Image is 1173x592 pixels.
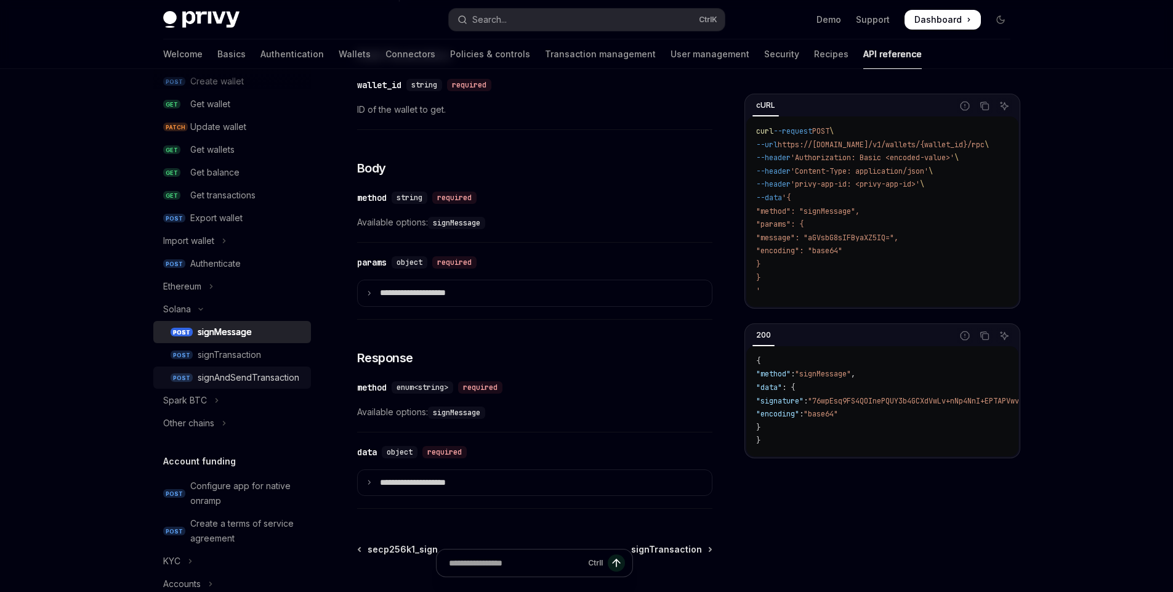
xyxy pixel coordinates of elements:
[153,367,311,389] a: POSTsignAndSendTransaction
[756,193,782,203] span: --data
[153,412,311,434] button: Toggle Other chains section
[957,328,973,344] button: Report incorrect code
[397,383,448,392] span: enum<string>
[996,98,1012,114] button: Ask AI
[357,381,387,394] div: method
[368,543,438,556] span: secp256k1_sign
[163,527,185,536] span: POST
[190,188,256,203] div: Get transactions
[411,80,437,90] span: string
[163,100,180,109] span: GET
[795,369,851,379] span: "signMessage"
[153,475,311,512] a: POSTConfigure app for native onramp
[756,246,842,256] span: "encoding": "base64"
[829,126,834,136] span: \
[163,39,203,69] a: Welcome
[920,179,924,189] span: \
[163,393,207,408] div: Spark BTC
[985,140,989,150] span: \
[756,259,760,269] span: }
[458,381,502,394] div: required
[791,166,929,176] span: 'Content-Type: application/json'
[385,39,435,69] a: Connectors
[153,230,311,252] button: Toggle Import wallet section
[422,446,467,458] div: required
[752,328,775,343] div: 200
[764,39,799,69] a: Security
[756,383,782,392] span: "data"
[260,39,324,69] a: Authentication
[357,256,387,269] div: params
[163,302,191,317] div: Solana
[447,79,491,91] div: required
[782,193,791,203] span: '{
[153,116,311,138] a: PATCHUpdate wallet
[782,383,795,392] span: : {
[814,39,849,69] a: Recipes
[163,279,201,294] div: Ethereum
[153,207,311,229] a: POSTExport wallet
[929,166,933,176] span: \
[163,168,180,177] span: GET
[812,126,829,136] span: POST
[357,405,712,420] span: Available options:
[153,298,311,320] button: Toggle Solana section
[756,436,760,445] span: }
[752,98,779,113] div: cURL
[977,98,993,114] button: Copy the contents from the code block
[799,409,804,419] span: :
[863,39,922,69] a: API reference
[153,139,311,161] a: GETGet wallets
[671,39,749,69] a: User management
[397,193,422,203] span: string
[791,369,795,379] span: :
[449,9,725,31] button: Open search
[756,286,760,296] span: '
[432,256,477,269] div: required
[163,416,214,431] div: Other chains
[977,328,993,344] button: Copy the contents from the code block
[631,543,711,556] a: signTransaction
[816,14,841,26] a: Demo
[756,233,898,243] span: "message": "aGVsbG8sIFByaXZ5IQ=",
[198,325,252,339] div: signMessage
[171,351,193,360] span: POST
[190,479,304,508] div: Configure app for native onramp
[397,257,422,267] span: object
[163,214,185,223] span: POST
[804,396,808,406] span: :
[153,321,311,343] a: POSTsignMessage
[756,356,760,366] span: {
[153,344,311,366] a: POSTsignTransaction
[773,126,812,136] span: --request
[905,10,981,30] a: Dashboard
[450,39,530,69] a: Policies & controls
[153,550,311,572] button: Toggle KYC section
[472,12,507,27] div: Search...
[153,93,311,115] a: GETGet wallet
[163,554,180,569] div: KYC
[357,79,401,91] div: wallet_id
[804,409,838,419] span: "base64"
[171,328,193,337] span: POST
[357,446,377,458] div: data
[954,153,959,163] span: \
[756,273,760,283] span: }
[190,142,235,157] div: Get wallets
[190,97,230,112] div: Get wallet
[756,179,791,189] span: --header
[631,543,702,556] span: signTransaction
[357,192,387,204] div: method
[190,256,241,271] div: Authenticate
[791,153,954,163] span: 'Authorization: Basic <encoded-value>'
[163,577,201,591] div: Accounts
[545,39,656,69] a: Transaction management
[357,215,712,230] span: Available options:
[428,407,485,419] code: signMessage
[756,396,804,406] span: "signature"
[756,153,791,163] span: --header
[756,140,778,150] span: --url
[217,39,246,69] a: Basics
[190,165,240,180] div: Get balance
[957,98,973,114] button: Report incorrect code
